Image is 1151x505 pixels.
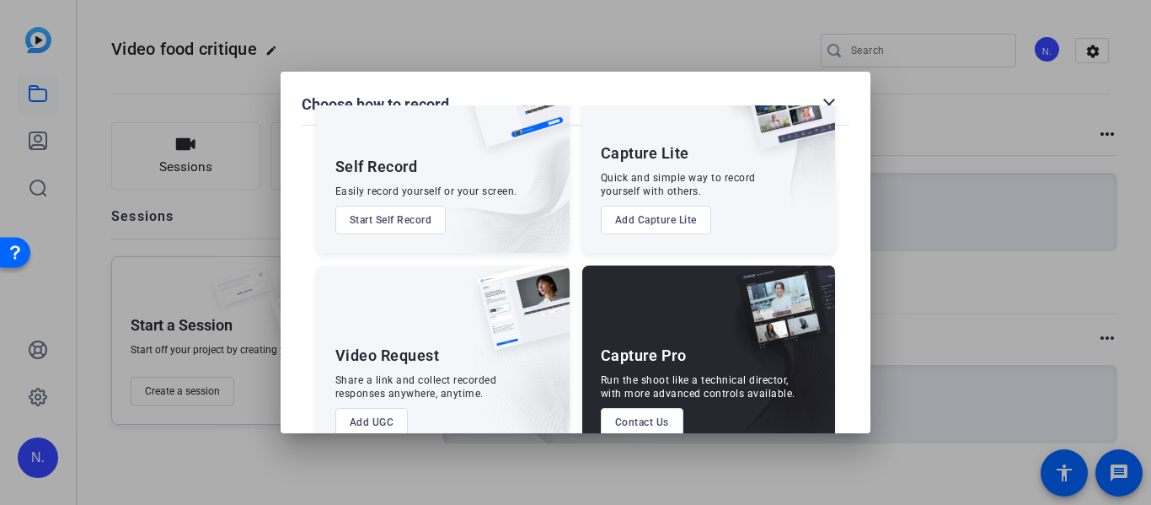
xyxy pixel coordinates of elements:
[601,408,683,437] button: Contact Us
[731,63,835,166] img: capture-lite.png
[335,206,447,234] button: Start Self Record
[335,373,497,400] div: Share a link and collect recorded responses anywhere, anytime.
[453,63,570,164] img: self-record.png
[465,266,570,368] img: ugc-content.png
[601,143,689,164] div: Capture Lite
[601,206,711,234] button: Add Capture Lite
[302,94,449,115] h1: Choose how to record
[601,171,756,198] div: Quick and simple way to record yourself with others.
[335,157,418,177] div: Self Record
[710,287,835,455] img: embarkstudio-capture-pro.png
[601,373,795,400] div: Run the shoot like a technical director, with more advanced controls available.
[724,266,835,368] img: capture-pro.png
[819,94,839,115] mat-icon: close
[335,346,440,366] div: Video Request
[684,63,835,232] img: embarkstudio-capture-lite.png
[335,408,409,437] button: Add UGC
[335,185,517,198] div: Easily record yourself or your screen.
[472,318,570,455] img: embarkstudio-ugc-content.png
[423,99,570,253] img: embarkstudio-self-record.png
[601,346,687,366] div: Capture Pro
